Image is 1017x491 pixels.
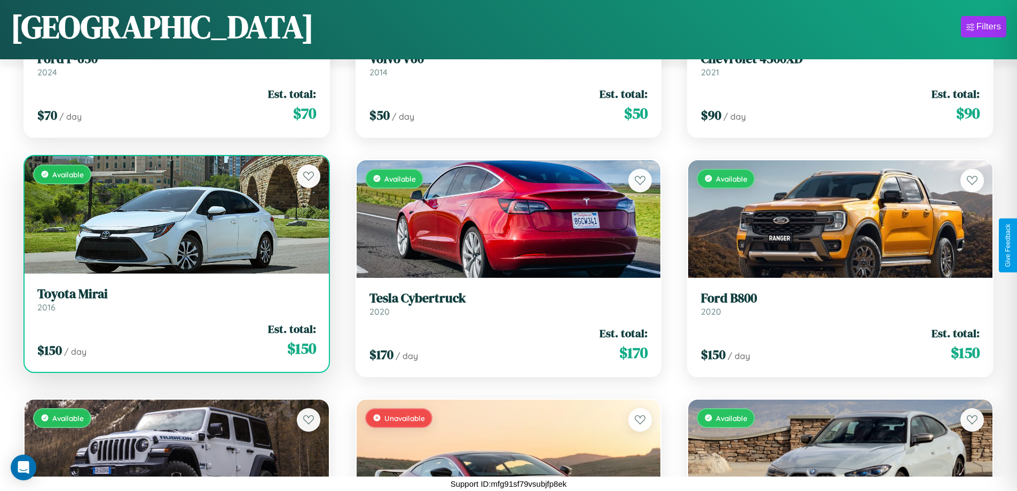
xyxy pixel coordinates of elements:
h3: Ford B800 [701,291,980,306]
span: Available [716,174,747,183]
span: $ 90 [956,103,980,124]
a: Ford F-6502024 [37,51,316,77]
a: Tesla Cybertruck2020 [369,291,648,317]
span: $ 150 [37,341,62,359]
span: 2016 [37,302,56,313]
div: Open Intercom Messenger [11,455,36,480]
span: 2024 [37,67,57,77]
button: Filters [961,16,1006,37]
span: $ 170 [619,342,648,363]
a: Chevrolet 4500XD2021 [701,51,980,77]
span: Est. total: [268,321,316,337]
h3: Toyota Mirai [37,286,316,302]
span: 2020 [369,306,390,317]
span: 2014 [369,67,388,77]
span: / day [728,350,750,361]
span: Est. total: [600,325,648,341]
p: Support ID: mfg91sf79vsubjfp8ek [451,477,567,491]
span: $ 70 [293,103,316,124]
span: $ 150 [287,338,316,359]
div: Filters [976,21,1001,32]
span: Available [716,414,747,423]
h3: Volvo V60 [369,51,648,67]
span: / day [64,346,86,357]
span: Est. total: [600,86,648,102]
h1: [GEOGRAPHIC_DATA] [11,5,314,49]
span: Available [52,414,84,423]
span: 2020 [701,306,721,317]
div: Give Feedback [1004,224,1012,267]
span: Available [384,174,416,183]
span: Est. total: [932,86,980,102]
span: 2021 [701,67,719,77]
span: Available [52,170,84,179]
span: Est. total: [932,325,980,341]
h3: Tesla Cybertruck [369,291,648,306]
span: $ 90 [701,106,721,124]
span: / day [59,111,82,122]
span: / day [396,350,418,361]
span: $ 50 [624,103,648,124]
a: Volvo V602014 [369,51,648,77]
span: Est. total: [268,86,316,102]
span: / day [723,111,746,122]
span: $ 150 [701,346,726,363]
a: Toyota Mirai2016 [37,286,316,313]
span: $ 70 [37,106,57,124]
span: $ 50 [369,106,390,124]
span: / day [392,111,414,122]
h3: Ford F-650 [37,51,316,67]
span: Unavailable [384,414,425,423]
a: Ford B8002020 [701,291,980,317]
span: $ 170 [369,346,393,363]
span: $ 150 [951,342,980,363]
h3: Chevrolet 4500XD [701,51,980,67]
